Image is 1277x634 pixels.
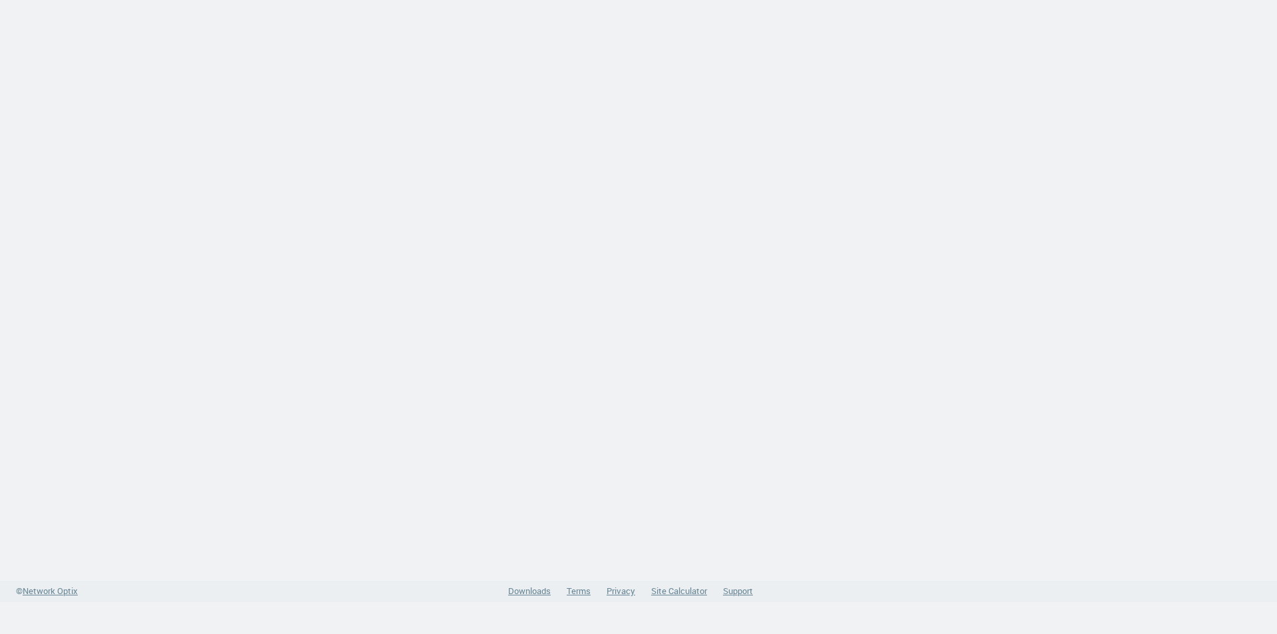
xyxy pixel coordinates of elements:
[16,585,78,598] a: ©Network Optix
[567,585,591,597] a: Terms
[607,585,635,597] a: Privacy
[508,585,551,597] a: Downloads
[651,585,707,597] a: Site Calculator
[723,585,753,597] a: Support
[23,585,78,597] span: Network Optix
